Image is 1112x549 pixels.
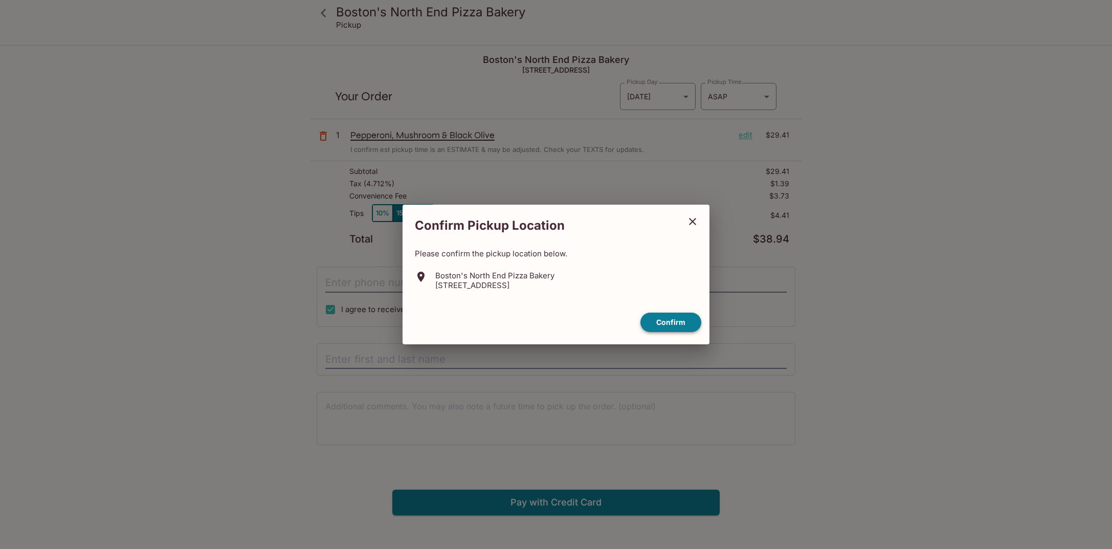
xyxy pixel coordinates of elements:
h2: Confirm Pickup Location [403,213,680,238]
button: close [680,209,705,234]
p: Please confirm the pickup location below. [415,249,697,258]
p: Boston's North End Pizza Bakery [435,271,554,280]
p: [STREET_ADDRESS] [435,280,554,290]
button: confirm [640,313,701,333]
